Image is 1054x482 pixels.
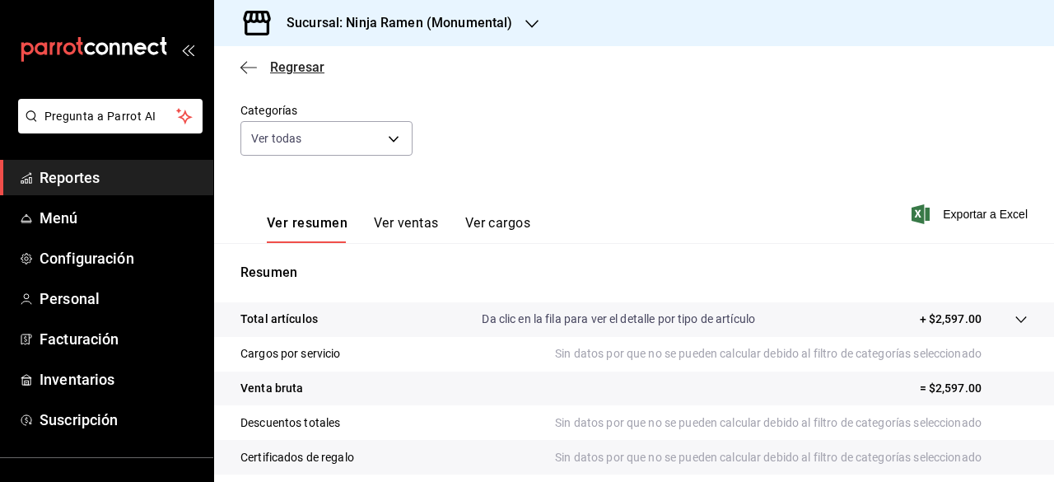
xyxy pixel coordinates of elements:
p: Cargos por servicio [240,345,341,363]
a: Pregunta a Parrot AI [12,119,203,137]
span: Inventarios [40,368,200,391]
p: + $2,597.00 [920,311,982,328]
button: Ver cargos [465,215,531,243]
button: Pregunta a Parrot AI [18,99,203,133]
div: navigation tabs [267,215,530,243]
span: Reportes [40,166,200,189]
span: Suscripción [40,409,200,431]
p: Resumen [240,263,1028,283]
span: Personal [40,288,200,310]
p: Da clic en la fila para ver el detalle por tipo de artículo [482,311,755,328]
button: Ver resumen [267,215,347,243]
button: open_drawer_menu [181,43,194,56]
p: Total artículos [240,311,318,328]
span: Ver todas [251,130,301,147]
span: Configuración [40,247,200,269]
button: Regresar [240,59,324,75]
p: Sin datos por que no se pueden calcular debido al filtro de categorías seleccionado [555,414,1028,432]
h3: Sucursal: Ninja Ramen (Monumental) [273,13,512,33]
span: Facturación [40,328,200,350]
label: Categorías [240,105,413,116]
p: = $2,597.00 [920,380,1028,397]
p: Venta bruta [240,380,303,397]
span: Menú [40,207,200,229]
span: Regresar [270,59,324,75]
span: Pregunta a Parrot AI [44,108,177,125]
button: Exportar a Excel [915,204,1028,224]
button: Ver ventas [374,215,439,243]
p: Certificados de regalo [240,449,354,466]
p: Descuentos totales [240,414,340,432]
p: Sin datos por que no se pueden calcular debido al filtro de categorías seleccionado [555,449,1028,466]
p: Sin datos por que no se pueden calcular debido al filtro de categorías seleccionado [555,345,1028,363]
